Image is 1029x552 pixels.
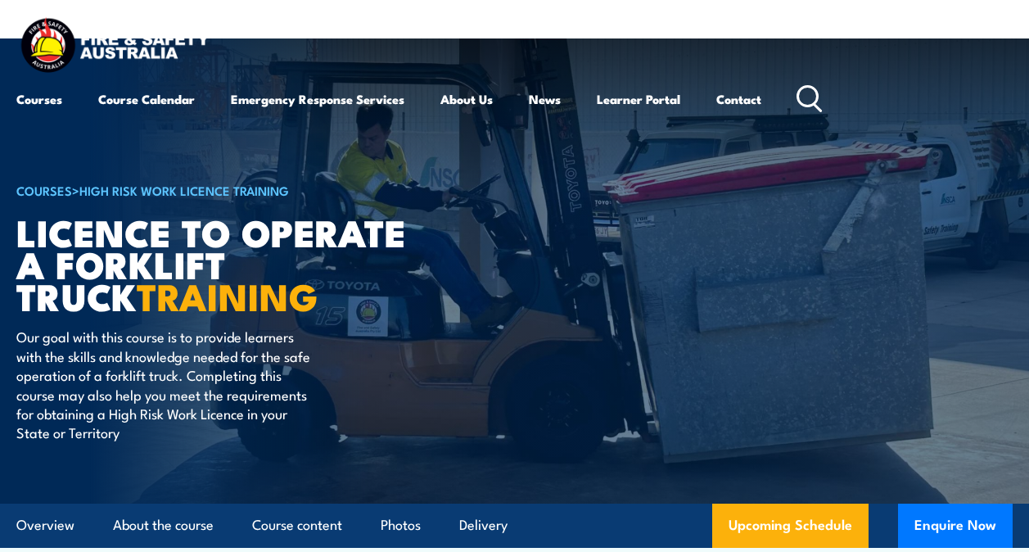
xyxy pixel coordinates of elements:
a: About Us [440,79,493,119]
a: News [529,79,561,119]
button: Enquire Now [898,504,1013,548]
a: Photos [381,504,421,547]
a: Contact [716,79,761,119]
a: COURSES [16,181,72,199]
a: Overview [16,504,74,547]
p: Our goal with this course is to provide learners with the skills and knowledge needed for the saf... [16,327,315,441]
a: Course Calendar [98,79,195,119]
h6: > [16,180,421,200]
a: About the course [113,504,214,547]
strong: TRAINING [137,267,318,324]
a: Delivery [459,504,508,547]
a: Upcoming Schedule [712,504,869,548]
a: High Risk Work Licence Training [79,181,289,199]
a: Learner Portal [597,79,680,119]
a: Courses [16,79,62,119]
h1: Licence to operate a forklift truck [16,215,421,311]
a: Emergency Response Services [231,79,404,119]
a: Course content [252,504,342,547]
